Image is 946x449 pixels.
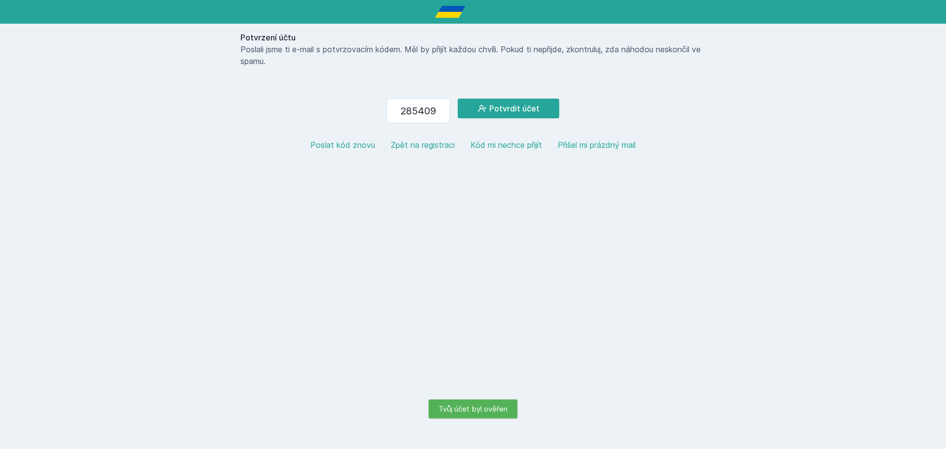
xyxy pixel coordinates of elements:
[240,32,706,43] h1: Potvrzení účtu
[429,400,517,418] div: Tvůj účet byl ověřen
[387,99,450,123] input: 123456
[558,139,636,151] button: Přišel mi prázdný mail
[458,99,559,118] button: Potvrdit účet
[240,43,706,67] p: Poslali jsme ti e-mail s potvrzovacím kódem. Měl by přijít každou chvíli. Pokud ti nepřijde, zkon...
[310,139,375,151] button: Poslat kód znovu
[471,139,542,151] button: Kód mi nechce přijít
[391,139,455,151] button: Zpět na registraci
